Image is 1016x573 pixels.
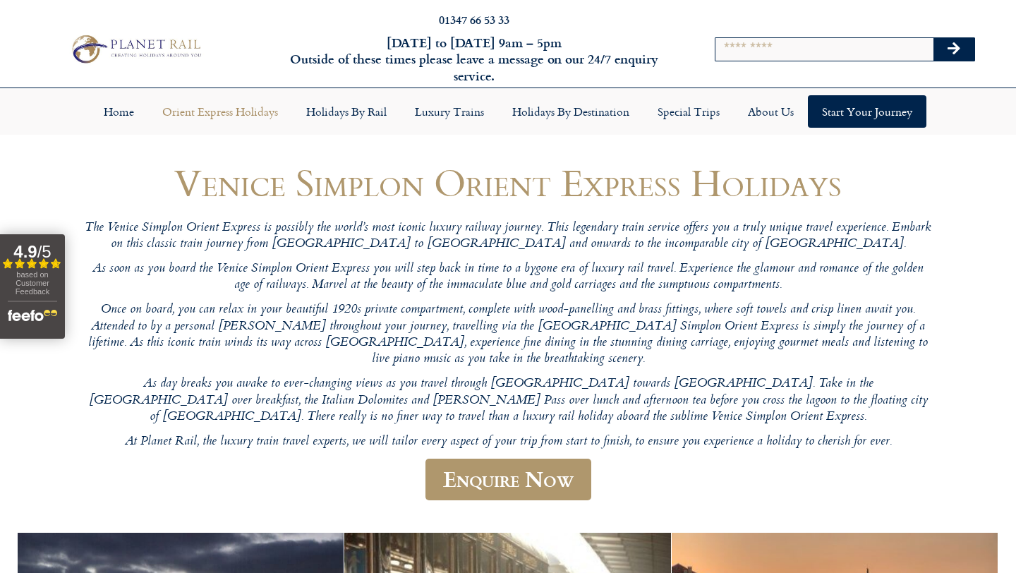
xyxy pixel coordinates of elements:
[498,95,643,128] a: Holidays by Destination
[85,434,931,450] p: At Planet Rail, the luxury train travel experts, we will tailor every aspect of your trip from st...
[643,95,734,128] a: Special Trips
[85,162,931,203] h1: Venice Simplon Orient Express Holidays
[274,35,674,84] h6: [DATE] to [DATE] 9am – 5pm Outside of these times please leave a message on our 24/7 enquiry serv...
[66,32,205,66] img: Planet Rail Train Holidays Logo
[292,95,401,128] a: Holidays by Rail
[85,220,931,253] p: The Venice Simplon Orient Express is possibly the world’s most iconic luxury railway journey. Thi...
[90,95,148,128] a: Home
[933,38,974,61] button: Search
[85,302,931,368] p: Once on board, you can relax in your beautiful 1920s private compartment, complete with wood-pane...
[7,95,1009,128] nav: Menu
[148,95,292,128] a: Orient Express Holidays
[808,95,926,128] a: Start your Journey
[85,376,931,426] p: As day breaks you awake to ever-changing views as you travel through [GEOGRAPHIC_DATA] towards [G...
[439,11,509,28] a: 01347 66 53 33
[85,261,931,294] p: As soon as you board the Venice Simplon Orient Express you will step back in time to a bygone era...
[425,459,591,500] a: Enquire Now
[401,95,498,128] a: Luxury Trains
[734,95,808,128] a: About Us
